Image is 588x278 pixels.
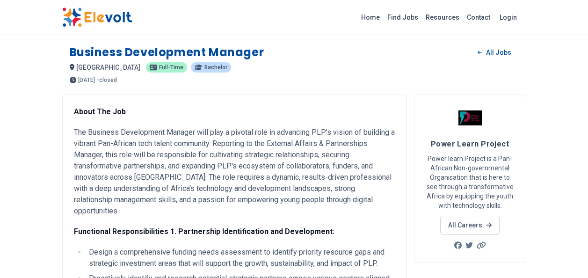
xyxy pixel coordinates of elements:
img: Power Learn Project [458,106,482,130]
img: Elevolt [62,7,132,27]
p: Power learn Project is a Pan-African Non-governmental Organisation that is here to see through a ... [426,154,515,210]
span: Bachelor [204,65,227,70]
a: Home [357,10,384,25]
p: The Business Development Manager will play a pivotal role in advancing PLP's vision of building a... [74,127,395,217]
a: Login [494,8,523,27]
span: [DATE] [78,77,95,83]
strong: Functional Responsibilities [74,227,168,236]
a: Contact [463,10,494,25]
strong: About The Job [74,107,126,116]
span: [GEOGRAPHIC_DATA] [76,64,140,71]
h1: Business Development Manager [70,45,264,60]
a: Resources [422,10,463,25]
li: Design a comprehensive funding needs assessment to identify priority resource gaps and strategic ... [86,247,395,269]
strong: 1. Partnership Identification and Development: [170,227,334,236]
p: - closed [97,77,117,83]
a: Find Jobs [384,10,422,25]
a: All Jobs [470,45,518,59]
span: Full-time [159,65,183,70]
span: Power Learn Project [431,139,509,148]
a: All Careers [440,216,500,234]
